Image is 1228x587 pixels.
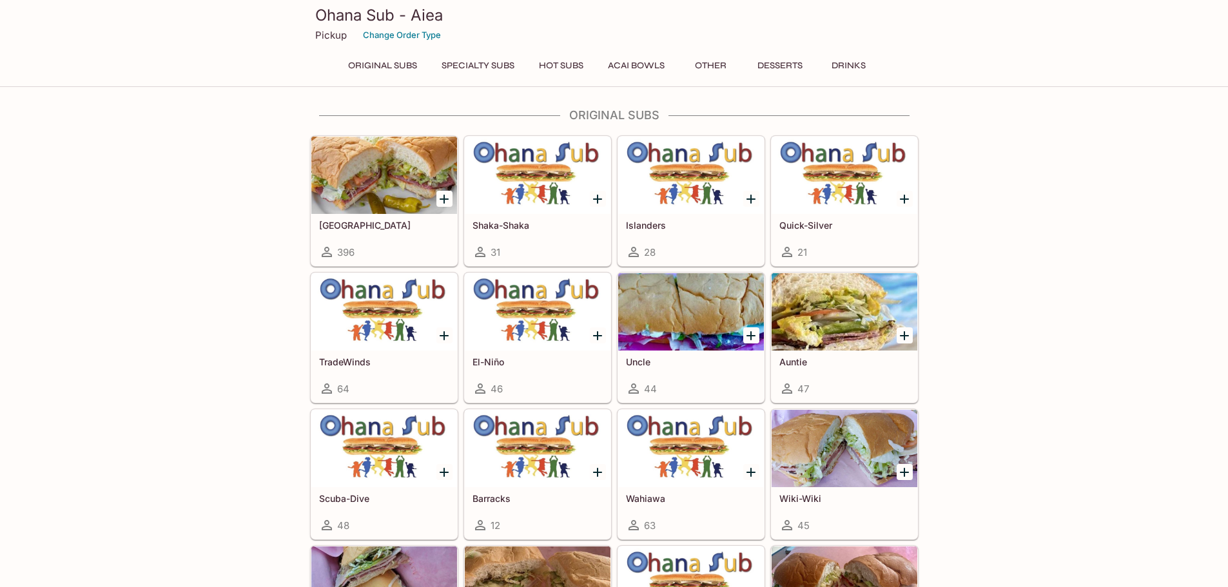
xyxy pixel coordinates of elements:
[644,246,656,258] span: 28
[797,246,807,258] span: 21
[897,327,913,343] button: Add Auntie
[771,273,918,403] a: Auntie47
[436,464,453,480] button: Add Scuba-Dive
[626,220,756,231] h5: Islanders
[464,409,611,539] a: Barracks12
[750,57,810,75] button: Desserts
[465,410,610,487] div: Barracks
[618,273,765,403] a: Uncle44
[779,356,910,367] h5: Auntie
[491,383,503,395] span: 46
[337,383,349,395] span: 64
[473,356,603,367] h5: El-Niño
[473,493,603,504] h5: Barracks
[357,25,447,45] button: Change Order Type
[618,137,764,214] div: Islanders
[319,493,449,504] h5: Scuba-Dive
[337,519,349,532] span: 48
[311,273,457,351] div: TradeWinds
[319,356,449,367] h5: TradeWinds
[771,409,918,539] a: Wiki-Wiki45
[618,410,764,487] div: Wahiawa
[626,356,756,367] h5: Uncle
[590,191,606,207] button: Add Shaka-Shaka
[434,57,521,75] button: Specialty Subs
[590,327,606,343] button: Add El-Niño
[772,137,917,214] div: Quick-Silver
[797,519,810,532] span: 45
[436,191,453,207] button: Add Italinano
[772,273,917,351] div: Auntie
[590,464,606,480] button: Add Barracks
[772,410,917,487] div: Wiki-Wiki
[771,136,918,266] a: Quick-Silver21
[897,464,913,480] button: Add Wiki-Wiki
[311,409,458,539] a: Scuba-Dive48
[618,273,764,351] div: Uncle
[310,108,919,122] h4: Original Subs
[464,273,611,403] a: El-Niño46
[491,519,500,532] span: 12
[820,57,878,75] button: Drinks
[644,383,657,395] span: 44
[618,136,765,266] a: Islanders28
[315,5,913,25] h3: Ohana Sub - Aiea
[743,464,759,480] button: Add Wahiawa
[779,493,910,504] h5: Wiki-Wiki
[743,327,759,343] button: Add Uncle
[779,220,910,231] h5: Quick-Silver
[491,246,500,258] span: 31
[319,220,449,231] h5: [GEOGRAPHIC_DATA]
[682,57,740,75] button: Other
[618,409,765,539] a: Wahiawa63
[315,29,347,41] p: Pickup
[311,410,457,487] div: Scuba-Dive
[311,136,458,266] a: [GEOGRAPHIC_DATA]396
[337,246,355,258] span: 396
[311,273,458,403] a: TradeWinds64
[897,191,913,207] button: Add Quick-Silver
[464,136,611,266] a: Shaka-Shaka31
[797,383,809,395] span: 47
[532,57,590,75] button: Hot Subs
[341,57,424,75] button: Original Subs
[436,327,453,343] button: Add TradeWinds
[601,57,672,75] button: Acai Bowls
[626,493,756,504] h5: Wahiawa
[644,519,656,532] span: 63
[311,137,457,214] div: Italinano
[743,191,759,207] button: Add Islanders
[473,220,603,231] h5: Shaka-Shaka
[465,273,610,351] div: El-Niño
[465,137,610,214] div: Shaka-Shaka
